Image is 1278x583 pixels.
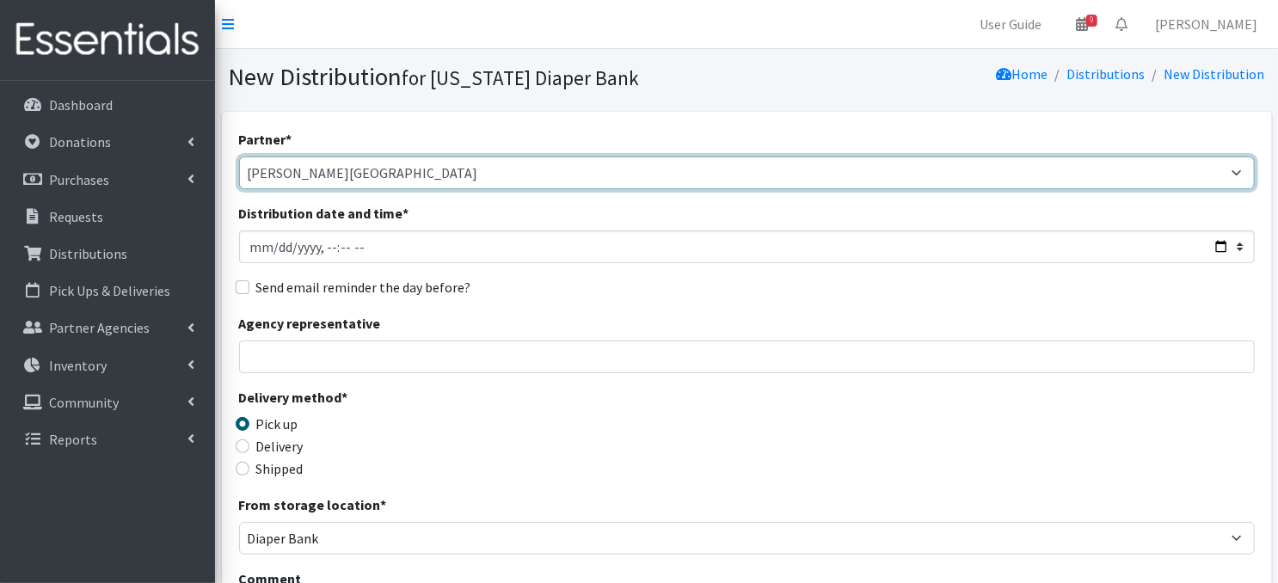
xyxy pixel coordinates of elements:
[7,310,208,345] a: Partner Agencies
[7,348,208,383] a: Inventory
[49,357,107,374] p: Inventory
[239,313,381,334] label: Agency representative
[229,62,740,92] h1: New Distribution
[256,277,471,298] label: Send email reminder the day before?
[49,282,170,299] p: Pick Ups & Deliveries
[49,394,119,411] p: Community
[7,88,208,122] a: Dashboard
[7,125,208,159] a: Donations
[256,414,298,434] label: Pick up
[49,133,111,150] p: Donations
[49,319,150,336] p: Partner Agencies
[342,389,348,406] abbr: required
[49,96,113,114] p: Dashboard
[7,422,208,457] a: Reports
[49,245,127,262] p: Distributions
[1164,65,1265,83] a: New Distribution
[1141,7,1271,41] a: [PERSON_NAME]
[256,458,304,479] label: Shipped
[1062,7,1102,41] a: 9
[256,436,304,457] label: Delivery
[286,131,292,148] abbr: required
[1086,15,1097,27] span: 9
[49,431,97,448] p: Reports
[966,7,1055,41] a: User Guide
[7,236,208,271] a: Distributions
[7,273,208,308] a: Pick Ups & Deliveries
[1067,65,1146,83] a: Distributions
[49,171,109,188] p: Purchases
[403,205,409,222] abbr: required
[239,494,387,515] label: From storage location
[7,199,208,234] a: Requests
[239,129,292,150] label: Partner
[997,65,1048,83] a: Home
[239,387,493,414] legend: Delivery method
[239,203,409,224] label: Distribution date and time
[7,163,208,197] a: Purchases
[381,496,387,513] abbr: required
[7,11,208,69] img: HumanEssentials
[7,385,208,420] a: Community
[49,208,103,225] p: Requests
[402,65,640,90] small: for [US_STATE] Diaper Bank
